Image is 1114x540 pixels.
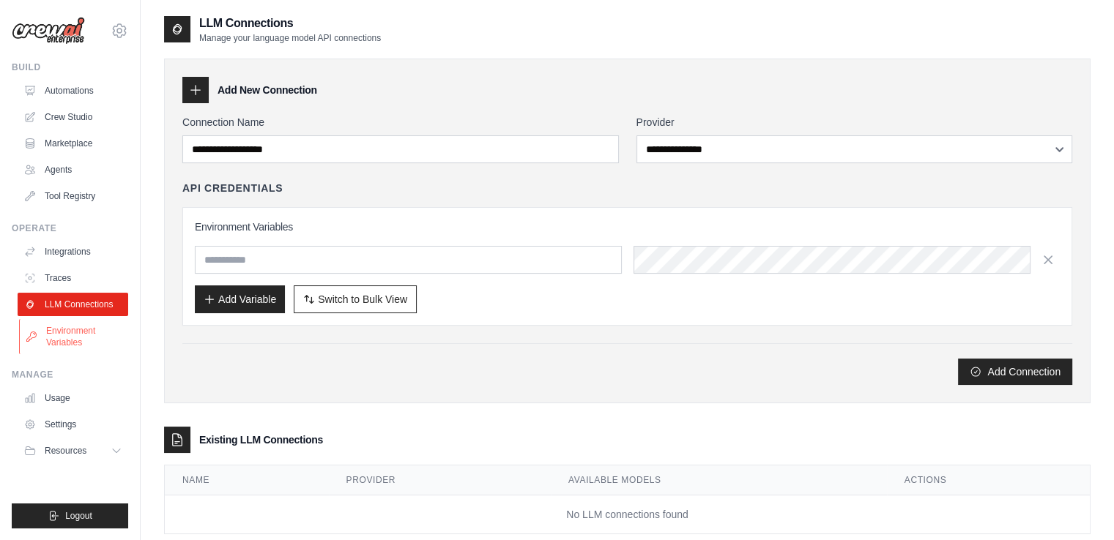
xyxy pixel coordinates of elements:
span: Switch to Bulk View [318,292,407,307]
a: Usage [18,386,128,410]
a: Automations [18,79,128,102]
p: Manage your language model API connections [199,32,381,44]
span: Logout [65,510,92,522]
a: LLM Connections [18,293,128,316]
th: Provider [329,465,551,495]
label: Provider [636,115,1073,130]
label: Connection Name [182,115,619,130]
td: No LLM connections found [165,495,1090,534]
img: Logo [12,17,85,45]
a: Marketplace [18,132,128,155]
button: Add Variable [195,285,285,313]
a: Agents [18,158,128,181]
button: Switch to Bulk View [294,285,417,313]
h3: Add New Connection [218,83,317,97]
th: Available Models [551,465,887,495]
a: Environment Variables [19,319,130,354]
th: Actions [887,465,1090,495]
button: Logout [12,503,128,528]
a: Crew Studio [18,105,128,129]
h3: Environment Variables [195,220,1060,234]
a: Traces [18,266,128,290]
div: Build [12,61,128,73]
a: Tool Registry [18,184,128,208]
th: Name [165,465,329,495]
h4: API Credentials [182,181,283,195]
a: Integrations [18,240,128,263]
a: Settings [18,413,128,436]
h2: LLM Connections [199,15,381,32]
h3: Existing LLM Connections [199,432,323,447]
div: Manage [12,369,128,380]
button: Resources [18,439,128,462]
span: Resources [45,445,86,457]
div: Operate [12,222,128,234]
button: Add Connection [958,359,1072,385]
